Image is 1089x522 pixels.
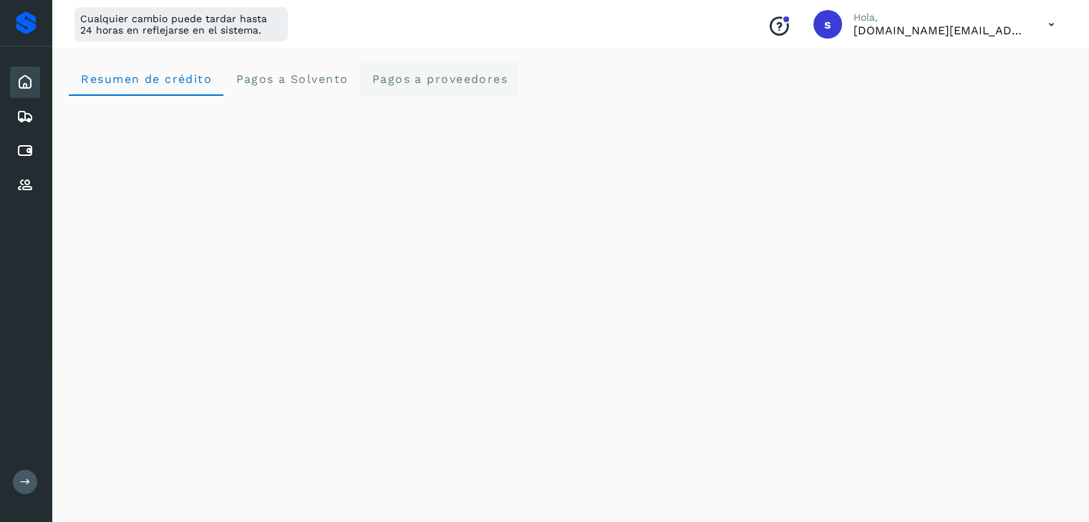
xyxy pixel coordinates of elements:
div: Proveedores [10,169,40,201]
div: Embarques [10,101,40,132]
p: Hola, [853,11,1025,24]
span: Pagos a Solvento [235,72,348,86]
div: Cuentas por pagar [10,135,40,167]
span: Resumen de crédito [80,72,212,86]
div: Cualquier cambio puede tardar hasta 24 horas en reflejarse en el sistema. [74,7,288,41]
span: Pagos a proveedores [371,72,508,86]
p: solvento.sl@segmail.co [853,24,1025,37]
div: Inicio [10,67,40,98]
